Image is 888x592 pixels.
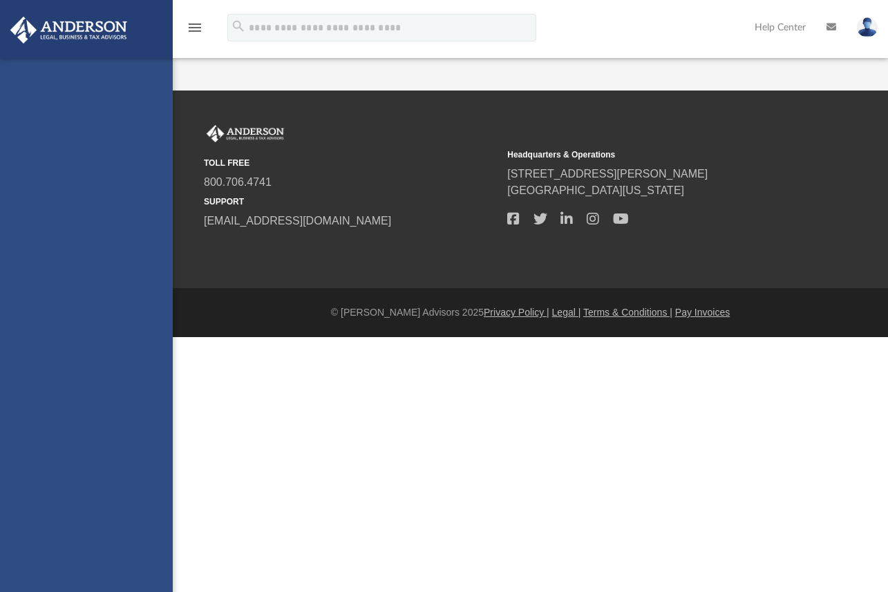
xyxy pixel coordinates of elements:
[204,125,287,143] img: Anderson Advisors Platinum Portal
[675,307,730,318] a: Pay Invoices
[204,195,498,208] small: SUPPORT
[507,168,708,180] a: [STREET_ADDRESS][PERSON_NAME]
[204,215,391,227] a: [EMAIL_ADDRESS][DOMAIN_NAME]
[187,19,203,36] i: menu
[173,305,888,320] div: © [PERSON_NAME] Advisors 2025
[507,149,801,161] small: Headquarters & Operations
[204,176,272,188] a: 800.706.4741
[6,17,131,44] img: Anderson Advisors Platinum Portal
[552,307,581,318] a: Legal |
[583,307,672,318] a: Terms & Conditions |
[484,307,549,318] a: Privacy Policy |
[187,26,203,36] a: menu
[204,157,498,169] small: TOLL FREE
[857,17,878,37] img: User Pic
[231,19,246,34] i: search
[507,184,684,196] a: [GEOGRAPHIC_DATA][US_STATE]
